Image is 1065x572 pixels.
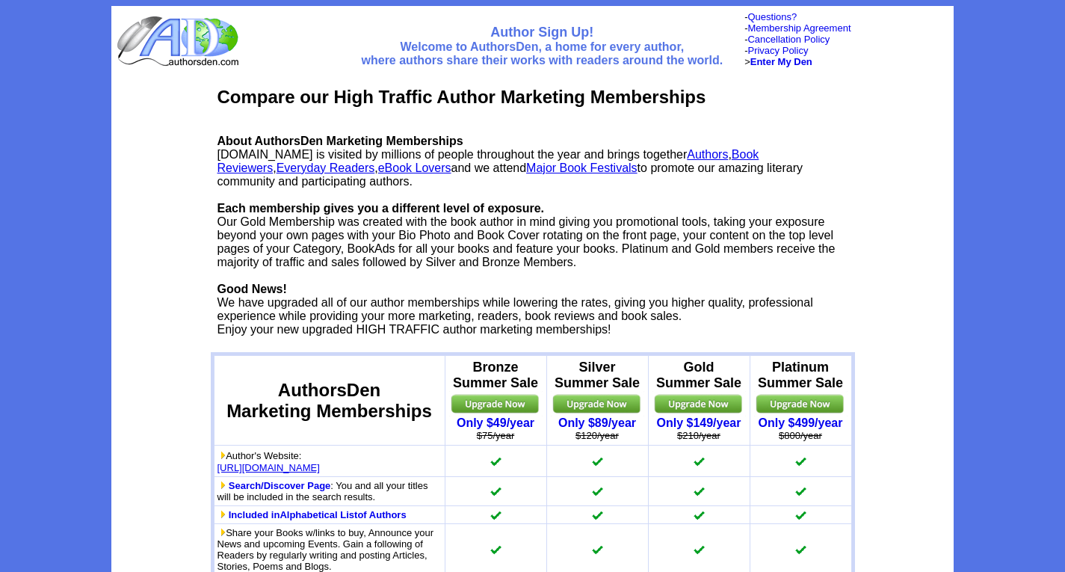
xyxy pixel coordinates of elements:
img: checkmark.gif [490,544,501,555]
a: Included inAlphabetical Listof Authors [229,509,407,520]
b: Platinum Summer Sale [758,360,843,390]
font: AuthorsDen Marketing Memberships [226,380,432,421]
img: checkmark.gif [490,510,501,520]
b: Bronze Summer Sale [453,360,538,390]
b: Each membership gives you a different level of exposure. [217,202,544,215]
img: more_btn2.gif [220,482,226,489]
a: Authors [687,148,728,161]
img: more_btn2.gif [220,452,226,459]
a: Book Reviewers [217,148,759,174]
font: - [744,22,851,34]
img: checkmark.gif [794,456,806,467]
b: Silver Summer Sale [555,360,640,390]
img: checkmark.gif [490,486,501,496]
font: - - > [744,34,830,67]
img: checkmark.gif [794,544,806,555]
img: more_btn2.gif [220,529,226,536]
font: Share your Books w/links to buy, Announce your News and upcoming Events. Gain a following of Read... [217,527,434,572]
img: checkmark.gif [591,456,603,467]
img: checkmark.gif [591,486,603,496]
a: Enter My Den [750,56,812,67]
a: eBook Lovers [378,162,451,174]
a: Major Book Festivals [526,162,638,174]
a: Only $49/year [457,416,534,429]
img: checkmark.gif [693,510,705,520]
b: About AuthorsDen Marketing Memberships [217,135,463,147]
strike: $120/year [575,430,619,441]
font: : You and all your titles will be included in the search results. [217,480,428,502]
a: Everyday Readers [277,162,375,174]
img: checkmark.gif [693,544,705,555]
b: Gold Summer Sale [656,360,741,390]
img: checkmark.gif [794,486,806,496]
img: checkmark.gif [794,510,806,520]
strike: $75/year [477,430,515,441]
img: more_btn2.gif [220,511,226,518]
img: checkmark.gif [591,510,603,520]
img: upgrade.jpg [449,391,543,416]
img: upgrade.jpg [652,391,746,416]
img: checkmark.gif [693,486,705,496]
strike: $800/year [779,430,822,441]
strike: $210/year [677,430,720,441]
a: [URL][DOMAIN_NAME] [217,462,320,473]
a: Questions? [747,11,797,22]
b: Good News! [217,283,287,295]
a: Membership Agreement [747,22,851,34]
img: upgrade.jpg [754,391,848,416]
img: checkmark.gif [693,456,705,467]
img: checkmark.gif [490,456,501,467]
a: Search/Discover Page [229,480,331,491]
font: Welcome to AuthorsDen, a home for every author, where authors share their works with readers arou... [362,40,723,67]
font: Author Sign Up! [490,25,593,40]
font: [DOMAIN_NAME] is visited by millions of people throughout the year and brings together , , , and ... [217,135,836,336]
b: Compare our High Traffic Author Marketing Memberships [217,87,706,107]
a: Privacy Policy [747,45,808,56]
a: Only $499/year [759,416,843,429]
a: Only $149/year [657,416,741,429]
font: - [744,11,797,22]
img: logo_ad.gif [117,15,242,67]
a: Cancellation Policy [747,34,830,45]
a: Only $89/year [558,416,636,429]
b: Alphabetical List [280,509,357,520]
font: Author's Website: [217,450,302,461]
img: checkmark.gif [591,544,603,555]
img: upgrade.jpg [551,391,644,416]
